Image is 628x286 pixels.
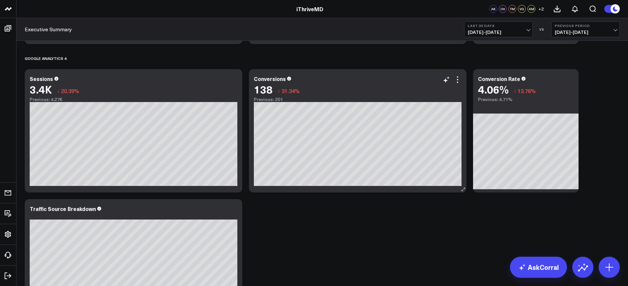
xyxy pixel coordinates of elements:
[464,21,533,37] button: Last 30 Days[DATE]-[DATE]
[282,87,300,94] span: 31.34%
[30,83,52,95] div: 3.4K
[254,97,462,102] div: Previous: 201
[510,257,567,278] a: AskCorral
[30,205,96,212] div: Traffic Source Breakdown
[296,5,323,13] a: iThriveMD
[555,30,616,35] span: [DATE] - [DATE]
[527,5,535,13] div: AM
[489,5,497,13] div: AK
[254,83,273,95] div: 138
[499,5,507,13] div: CH
[61,87,79,94] span: 20.39%
[514,87,516,95] span: ↓
[478,75,520,82] div: Conversion Rate
[468,30,529,35] span: [DATE] - [DATE]
[537,5,545,13] button: +2
[254,75,286,82] div: Conversions
[478,97,574,102] div: Previous: 4.71%
[30,97,237,102] div: Previous: 4.27K
[278,87,280,95] span: ↓
[508,5,516,13] div: TM
[57,87,60,95] span: ↓
[478,83,509,95] div: 4.06%
[518,5,526,13] div: VG
[25,51,67,66] div: Google Analytics 4
[538,7,544,11] span: + 2
[25,26,72,33] a: Executive Summary
[551,21,620,37] button: Previous Period[DATE]-[DATE]
[518,87,536,94] span: 13.76%
[536,27,548,31] div: VS
[555,24,616,28] b: Previous Period
[30,75,53,82] div: Sessions
[468,24,529,28] b: Last 30 Days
